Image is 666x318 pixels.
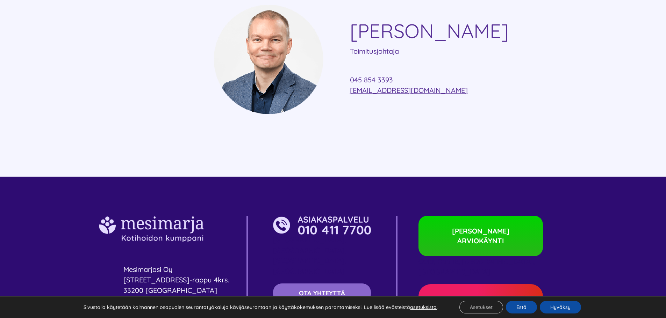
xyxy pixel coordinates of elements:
[350,86,468,95] a: [EMAIL_ADDRESS][DOMAIN_NAME]
[350,19,543,43] h4: [PERSON_NAME]
[418,257,535,276] span: Oulu, Raahe, [GEOGRAPHIC_DATA], [GEOGRAPHIC_DATA]
[123,265,173,274] span: Mesimarjasi Oy
[273,215,371,224] a: 001Asset 6@2x
[410,304,437,310] button: asetuksista
[214,5,323,114] img: mesimarjasi ville vuolukka
[84,304,438,310] p: Sivustolla käytetään kolmannen osapuolen seurantatyökaluja kävijäseurantaan ja käyttäkokemuksen p...
[99,215,204,224] a: 001Asset 5@2x
[540,301,581,313] button: Hyväksy
[436,226,525,246] span: [PERSON_NAME] ARVIOKÄYNTI
[350,46,543,57] p: Toimitusjohtaja
[123,275,229,284] span: [STREET_ADDRESS]-rappu 4krs.
[506,301,537,313] button: Estä
[418,216,543,256] a: [PERSON_NAME] ARVIOKÄYNTI
[273,283,371,303] a: OTA YHTEYTTÄ
[350,75,393,84] a: 045 854 3393
[273,235,346,275] span: [GEOGRAPHIC_DATA], [GEOGRAPHIC_DATA], [GEOGRAPHIC_DATA], [GEOGRAPHIC_DATA]
[459,301,503,313] button: Asetukset
[123,286,217,295] span: 33200 [GEOGRAPHIC_DATA]
[299,289,345,297] span: OTA YHTEYTTÄ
